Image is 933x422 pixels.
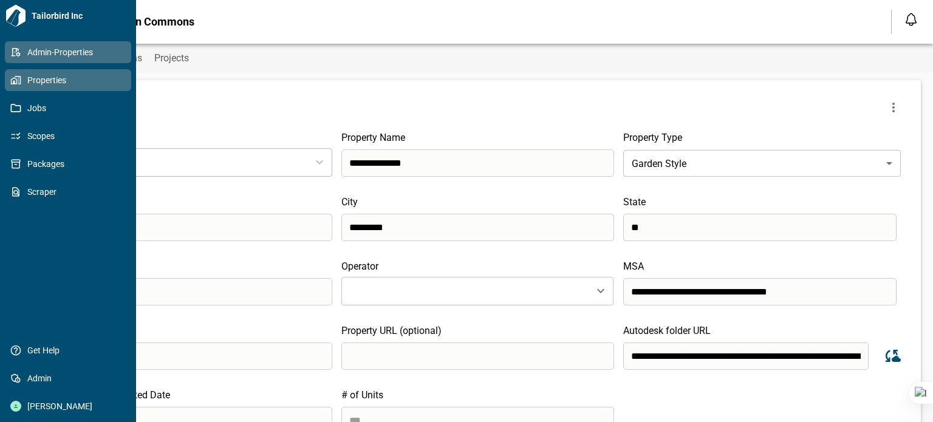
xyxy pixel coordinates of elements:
[623,132,682,143] span: Property Type
[5,97,131,119] a: Jobs
[21,74,120,86] span: Properties
[21,400,120,412] span: [PERSON_NAME]
[5,181,131,203] a: Scraper
[341,196,358,208] span: City
[32,44,933,73] div: base tabs
[623,325,711,336] span: Autodesk folder URL
[623,146,901,180] div: Garden Style
[21,344,120,356] span: Get Help
[592,282,609,299] button: Open
[5,367,131,389] a: Admin
[27,10,131,22] span: Tailorbird Inc
[154,52,189,64] span: Projects
[341,132,405,143] span: Property Name
[878,342,906,370] button: Sync data from Autodesk
[901,10,921,29] button: Open notification feed
[5,69,131,91] a: Properties
[623,196,646,208] span: State
[21,130,120,142] span: Scopes
[341,389,383,401] span: # of Units
[881,95,906,120] button: more
[21,372,120,384] span: Admin
[59,214,332,241] input: search
[623,214,897,241] input: search
[5,125,131,147] a: Scopes
[623,278,897,305] input: search
[5,41,131,63] a: Admin-Properties
[341,260,378,272] span: Operator
[59,278,332,305] input: search
[341,325,442,336] span: Property URL (optional)
[21,158,120,170] span: Packages
[21,186,120,198] span: Scraper
[341,149,615,177] input: search
[623,342,869,370] input: search
[623,260,644,272] span: MSA
[5,153,131,175] a: Packages
[341,342,615,370] input: search
[21,102,120,114] span: Jobs
[21,46,120,58] span: Admin-Properties
[59,342,332,370] input: search
[341,214,615,241] input: search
